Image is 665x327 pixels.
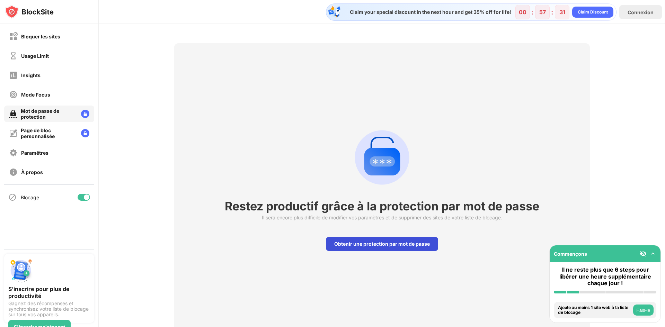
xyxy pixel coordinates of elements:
div: Il ne reste plus que 6 steps pour libérer une heure supplémentaire chaque jour ! [554,266,656,287]
div: Obtenir une protection par mot de passe [326,237,438,251]
img: insights-off.svg [9,71,18,80]
img: password-protection-on.svg [9,110,17,118]
div: Mot de passe de protection [21,108,76,120]
img: lock-menu.svg [81,110,89,118]
div: Mode Focus [21,92,50,98]
img: customize-block-page-off.svg [9,129,17,137]
div: Claim Discount [578,9,608,16]
div: animation [349,124,415,191]
img: settings-off.svg [9,148,18,157]
div: Page de bloc personnalisée [21,127,76,139]
div: : [550,7,555,18]
div: Restez productif grâce à la protection par mot de passe [225,199,539,213]
div: À propos [21,169,43,175]
div: 00 [519,9,526,16]
img: focus-off.svg [9,90,18,99]
div: Bloquer les sites [21,34,60,39]
div: Insights [21,72,41,78]
img: eye-not-visible.svg [640,250,647,257]
img: blocking-icon.svg [8,193,17,201]
div: Usage Limit [21,53,49,59]
button: Fais-le [633,305,654,316]
div: Commençons [554,251,587,257]
div: : [530,7,535,18]
div: Connexion [628,9,654,15]
img: lock-menu.svg [81,129,89,137]
div: 31 [559,9,565,16]
div: 57 [539,9,546,16]
div: Gagnez des récompenses et synchronisez votre liste de blocage sur tous vos appareils. [8,301,90,317]
img: block-off.svg [9,32,18,41]
img: omni-setup-toggle.svg [649,250,656,257]
img: push-signup.svg [8,258,33,283]
img: specialOfferDiscount.svg [328,5,342,19]
div: S'inscrire pour plus de productivité [8,285,90,299]
div: Ajoute au moins 1 site web à ta liste de blocage [558,305,631,315]
img: about-off.svg [9,168,18,176]
div: Claim your special discount in the next hour and get 35% off for life! [346,9,511,15]
div: Il sera encore plus difficile de modifier vos paramètres et de supprimer des sites de votre liste... [262,215,502,220]
div: Blocage [21,194,39,200]
img: time-usage-off.svg [9,52,18,60]
img: logo-blocksite.svg [5,5,54,19]
div: Paramêtres [21,150,48,156]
